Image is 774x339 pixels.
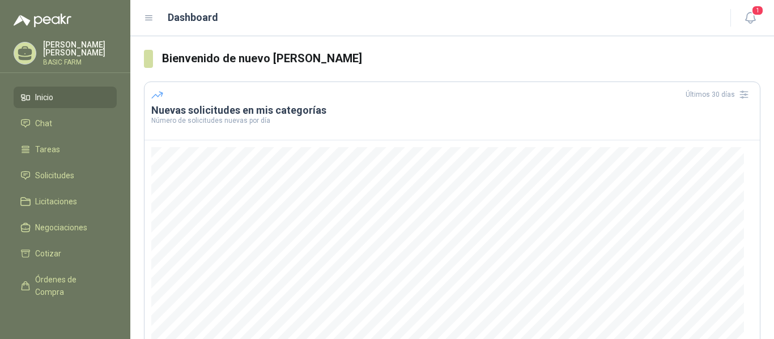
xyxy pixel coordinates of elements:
[14,14,71,27] img: Logo peakr
[751,5,764,16] span: 1
[740,8,760,28] button: 1
[43,59,117,66] p: BASIC FARM
[14,269,117,303] a: Órdenes de Compra
[14,87,117,108] a: Inicio
[168,10,218,25] h1: Dashboard
[35,195,77,208] span: Licitaciones
[35,247,61,260] span: Cotizar
[43,41,117,57] p: [PERSON_NAME] [PERSON_NAME]
[14,307,117,329] a: Remisiones
[35,117,52,130] span: Chat
[686,85,753,104] div: Últimos 30 días
[162,50,760,67] h3: Bienvenido de nuevo [PERSON_NAME]
[14,243,117,264] a: Cotizar
[151,104,753,117] h3: Nuevas solicitudes en mis categorías
[151,117,753,124] p: Número de solicitudes nuevas por día
[14,217,117,238] a: Negociaciones
[35,143,60,156] span: Tareas
[35,221,87,234] span: Negociaciones
[14,191,117,212] a: Licitaciones
[14,113,117,134] a: Chat
[35,273,106,298] span: Órdenes de Compra
[14,139,117,160] a: Tareas
[35,169,74,182] span: Solicitudes
[14,165,117,186] a: Solicitudes
[35,91,53,104] span: Inicio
